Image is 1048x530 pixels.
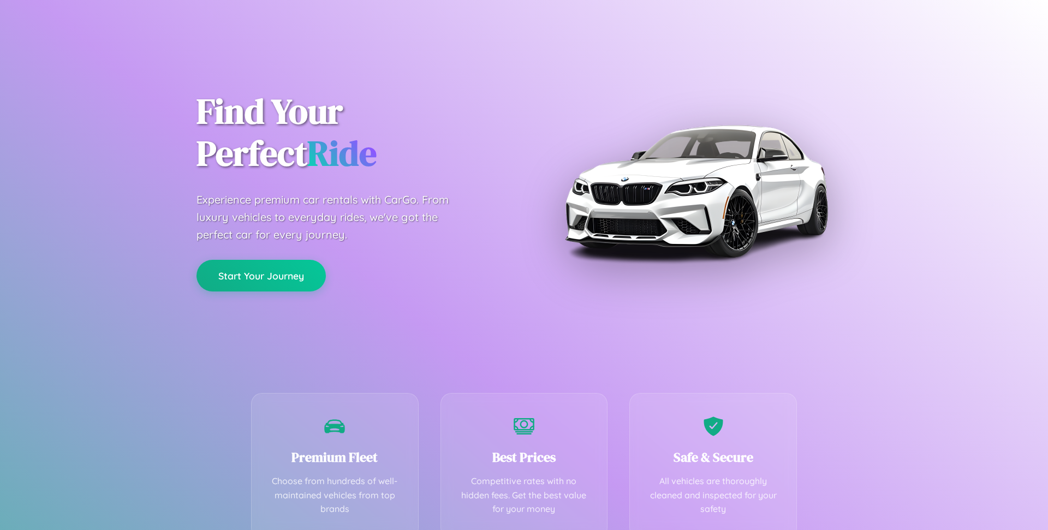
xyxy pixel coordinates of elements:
img: Premium BMW car rental vehicle [559,55,832,327]
h3: Safe & Secure [646,448,780,466]
p: Choose from hundreds of well-maintained vehicles from top brands [268,474,402,516]
p: All vehicles are thoroughly cleaned and inspected for your safety [646,474,780,516]
h3: Premium Fleet [268,448,402,466]
h1: Find Your Perfect [196,91,508,175]
h3: Best Prices [457,448,591,466]
span: Ride [307,129,377,177]
button: Start Your Journey [196,260,326,291]
p: Competitive rates with no hidden fees. Get the best value for your money [457,474,591,516]
p: Experience premium car rentals with CarGo. From luxury vehicles to everyday rides, we've got the ... [196,191,469,243]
